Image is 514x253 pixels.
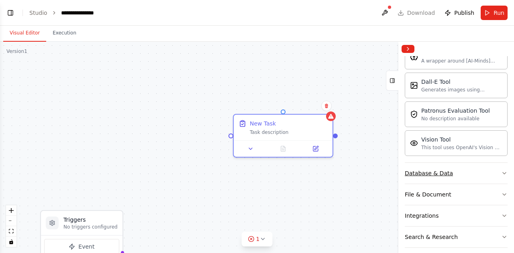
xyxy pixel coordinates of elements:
div: Version 1 [6,48,27,55]
div: Database & Data [405,169,453,177]
div: New Task [250,119,276,128]
button: Integrations [405,205,508,226]
button: No output available [266,144,300,154]
button: Search & Research [405,227,508,247]
button: Collapse right sidebar [402,45,414,53]
h3: Triggers [63,216,118,224]
button: fit view [6,226,16,237]
div: Integrations [405,212,439,220]
button: Publish [441,6,477,20]
div: React Flow controls [6,205,16,247]
span: 1 [256,235,260,243]
button: Run [481,6,508,20]
div: A wrapper around [AI-Minds]([URL][DOMAIN_NAME]). Useful for when you need answers to questions fr... [421,58,502,64]
button: File & Document [405,184,508,205]
button: zoom out [6,216,16,226]
button: 1 [242,232,273,247]
button: Delete node [321,101,332,111]
div: Generates images using OpenAI's Dall-E model. [421,87,502,93]
button: Execution [46,25,83,42]
span: Publish [454,9,474,17]
div: Search & Research [405,233,458,241]
div: New TaskTask description [233,114,333,158]
img: Patronusevaltool [410,110,418,118]
div: Vision Tool [421,136,502,144]
nav: breadcrumb [29,9,101,17]
button: Visual Editor [3,25,46,42]
div: Dall-E Tool [421,78,502,86]
button: Toggle Sidebar [395,42,402,253]
button: Open in side panel [302,144,329,154]
a: Studio [29,10,47,16]
div: Patronus Evaluation Tool [421,107,490,115]
button: Database & Data [405,163,508,184]
p: No triggers configured [63,224,118,230]
img: Visiontool [410,139,418,147]
button: zoom in [6,205,16,216]
button: Show left sidebar [5,7,16,18]
span: Run [494,9,504,17]
span: Event [78,243,94,251]
img: Aimindtool [410,53,418,61]
img: Dalletool [410,81,418,89]
div: This tool uses OpenAI's Vision API to describe the contents of an image. [421,144,502,151]
button: toggle interactivity [6,237,16,247]
div: Task description [250,129,328,136]
div: No description available [421,115,490,122]
div: File & Document [405,190,451,198]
